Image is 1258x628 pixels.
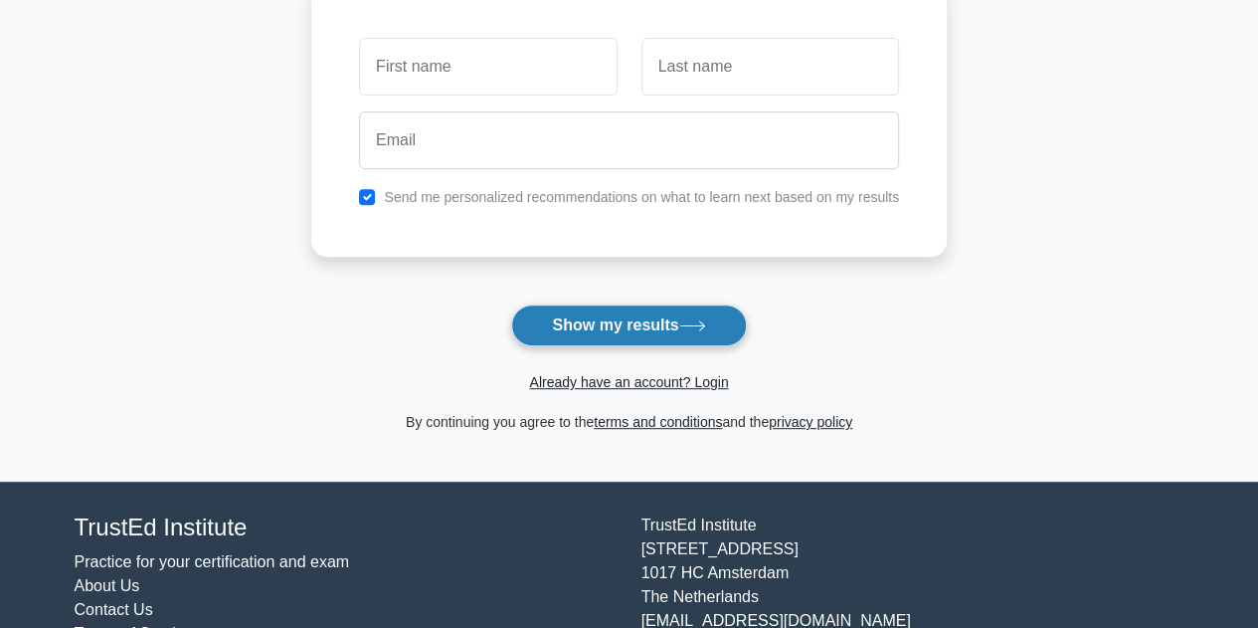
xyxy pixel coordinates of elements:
[75,553,350,570] a: Practice for your certification and exam
[75,577,140,594] a: About Us
[594,414,722,430] a: terms and conditions
[359,111,899,169] input: Email
[384,189,899,205] label: Send me personalized recommendations on what to learn next based on my results
[75,601,153,618] a: Contact Us
[769,414,852,430] a: privacy policy
[75,514,618,542] h4: TrustEd Institute
[299,410,959,434] div: By continuing you agree to the and the
[359,38,617,96] input: First name
[511,305,746,346] button: Show my results
[641,38,899,96] input: Last name
[529,374,728,390] a: Already have an account? Login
